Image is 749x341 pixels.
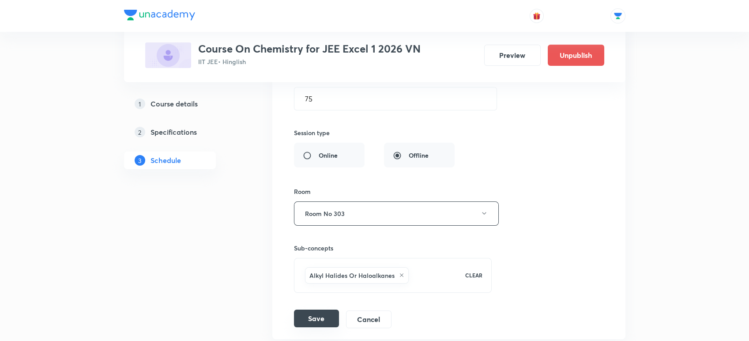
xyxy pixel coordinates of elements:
input: 75 [294,87,497,110]
h5: Specifications [151,127,197,137]
button: Cancel [346,311,391,328]
img: DA70A501-4EC1-4CF5-9698-B29BD65E580F_plus.png [145,42,191,68]
h6: Room [294,187,311,196]
button: Unpublish [548,45,604,66]
img: avatar [533,12,541,20]
button: Preview [484,45,541,66]
p: 2 [135,127,145,137]
h3: Course On Chemistry for JEE Excel 1 2026 VN [198,42,421,55]
button: Save [294,310,339,327]
img: Abhishek Singh [610,8,625,23]
h5: Schedule [151,155,181,166]
a: 2Specifications [124,123,244,141]
a: 1Course details [124,95,244,113]
p: 1 [135,99,145,109]
a: Company Logo [124,10,195,23]
img: Company Logo [124,10,195,20]
button: avatar [530,9,544,23]
h5: Course details [151,99,198,109]
p: CLEAR [465,271,482,279]
p: IIT JEE • Hinglish [198,57,421,66]
p: 3 [135,155,145,166]
button: Room No 303 [294,201,499,226]
h6: Session type [294,128,330,137]
h6: Alkyl Halides Or Haloalkanes [309,271,395,280]
h6: Sub-concepts [294,243,492,253]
